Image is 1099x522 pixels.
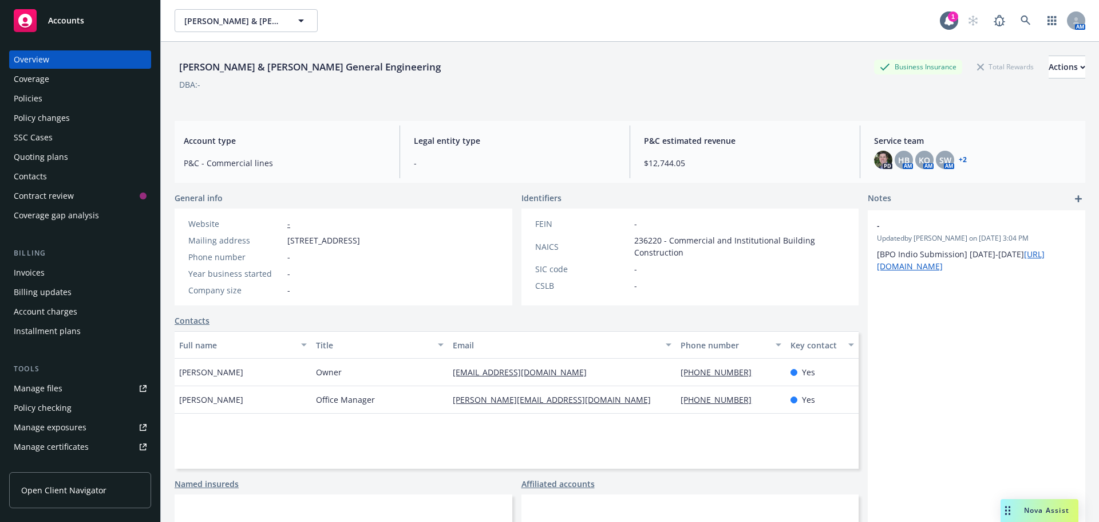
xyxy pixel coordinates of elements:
[9,167,151,186] a: Contacts
[676,331,785,359] button: Phone number
[9,187,151,205] a: Contract review
[1014,9,1037,32] a: Search
[188,218,283,230] div: Website
[453,339,659,351] div: Email
[287,268,290,280] span: -
[453,367,596,378] a: [EMAIL_ADDRESS][DOMAIN_NAME]
[287,251,290,263] span: -
[9,363,151,375] div: Tools
[9,379,151,398] a: Manage files
[9,128,151,147] a: SSC Cases
[14,303,77,321] div: Account charges
[9,264,151,282] a: Invoices
[971,60,1039,74] div: Total Rewards
[21,484,106,496] span: Open Client Navigator
[1024,505,1069,515] span: Nova Assist
[188,284,283,296] div: Company size
[681,394,761,405] a: [PHONE_NUMBER]
[184,15,283,27] span: [PERSON_NAME] & [PERSON_NAME] General Engineering
[644,157,846,169] span: $12,744.05
[962,9,985,32] a: Start snowing
[175,192,223,204] span: General info
[179,79,200,91] div: DBA: -
[9,148,151,166] a: Quoting plans
[868,192,891,206] span: Notes
[14,89,42,108] div: Policies
[877,219,1046,231] span: -
[644,135,846,147] span: P&C estimated revenue
[316,339,431,351] div: Title
[287,284,290,296] span: -
[634,280,637,292] span: -
[9,283,151,301] a: Billing updates
[9,109,151,127] a: Policy changes
[874,135,1076,147] span: Service team
[14,283,72,301] div: Billing updates
[14,187,74,205] div: Contract review
[175,478,239,490] a: Named insureds
[9,322,151,340] a: Installment plans
[786,331,859,359] button: Key contact
[802,394,815,406] span: Yes
[9,50,151,69] a: Overview
[14,438,89,456] div: Manage certificates
[535,280,630,292] div: CSLB
[184,135,386,147] span: Account type
[14,167,47,186] div: Contacts
[874,151,892,169] img: photo
[14,322,81,340] div: Installment plans
[939,154,951,166] span: SW
[175,331,311,359] button: Full name
[634,218,637,230] span: -
[448,331,676,359] button: Email
[877,233,1076,244] span: Updated by [PERSON_NAME] on [DATE] 3:04 PM
[1049,56,1085,79] button: Actions
[9,303,151,321] a: Account charges
[790,339,841,351] div: Key contact
[48,16,84,25] span: Accounts
[1001,499,1078,522] button: Nova Assist
[14,379,62,398] div: Manage files
[175,9,318,32] button: [PERSON_NAME] & [PERSON_NAME] General Engineering
[179,366,243,378] span: [PERSON_NAME]
[14,109,70,127] div: Policy changes
[877,248,1076,272] p: [BPO Indio Submission] [DATE]-[DATE]
[311,331,448,359] button: Title
[988,9,1011,32] a: Report a Bug
[14,148,68,166] div: Quoting plans
[9,70,151,88] a: Coverage
[175,315,209,327] a: Contacts
[316,366,342,378] span: Owner
[919,154,930,166] span: KO
[521,192,562,204] span: Identifiers
[453,394,660,405] a: [PERSON_NAME][EMAIL_ADDRESS][DOMAIN_NAME]
[14,128,53,147] div: SSC Cases
[634,263,637,275] span: -
[535,218,630,230] div: FEIN
[9,206,151,225] a: Coverage gap analysis
[9,438,151,456] a: Manage certificates
[14,70,49,88] div: Coverage
[287,234,360,246] span: [STREET_ADDRESS]
[287,218,290,229] a: -
[898,154,910,166] span: HB
[9,89,151,108] a: Policies
[14,418,86,437] div: Manage exposures
[535,241,630,253] div: NAICS
[681,367,761,378] a: [PHONE_NUMBER]
[1041,9,1064,32] a: Switch app
[184,157,386,169] span: P&C - Commercial lines
[9,399,151,417] a: Policy checking
[188,251,283,263] div: Phone number
[634,234,845,258] span: 236220 - Commercial and Institutional Building Construction
[9,457,151,476] a: Manage claims
[535,263,630,275] div: SIC code
[9,5,151,37] a: Accounts
[868,210,1085,281] div: -Updatedby [PERSON_NAME] on [DATE] 3:04 PM[BPO Indio Submission] [DATE]-[DATE][URL][DOMAIN_NAME]
[14,457,72,476] div: Manage claims
[414,157,616,169] span: -
[9,248,151,259] div: Billing
[1001,499,1015,522] div: Drag to move
[414,135,616,147] span: Legal entity type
